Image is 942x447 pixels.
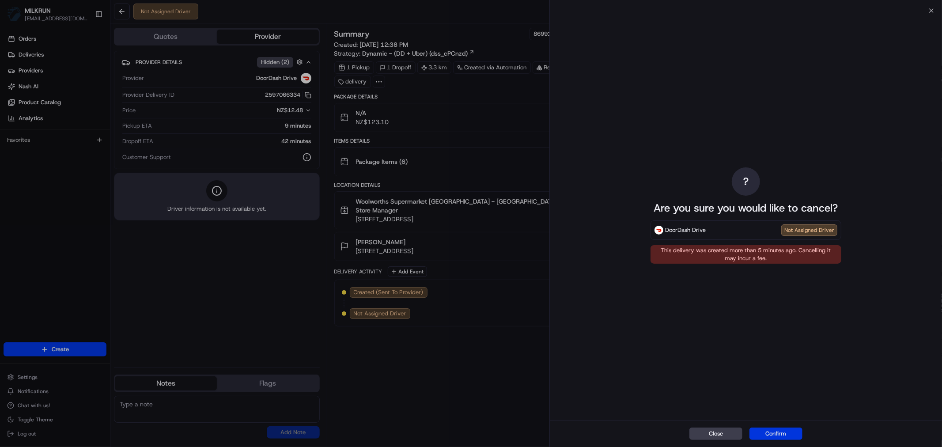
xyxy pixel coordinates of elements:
div: ? [732,167,760,196]
span: DoorDash Drive [665,226,706,235]
p: Are you sure you would like to cancel? [654,201,838,215]
button: Confirm [749,428,802,440]
div: This delivery was created more than 5 minutes ago. Cancelling it may incur a fee. [651,245,841,264]
button: Close [689,428,742,440]
img: DoorDash Drive [654,226,663,235]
